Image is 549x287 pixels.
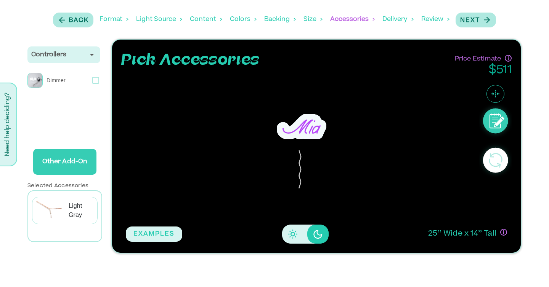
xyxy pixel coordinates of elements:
p: Selected Accessories [27,182,89,190]
div: Accessories [330,8,375,31]
div: Controllers [31,50,96,59]
div: Backing [264,8,296,31]
div: Format [100,8,128,31]
div: Delivery [382,8,414,31]
div: Size [303,8,323,31]
div: Content [190,8,222,31]
img: 655ea8ea-0882-4b65-83a1-3e6b4f58ace9-LEDdimmers-small.gif [27,73,43,88]
p: $ 511 [455,64,512,77]
button: Next [456,13,496,27]
div: Have questions about pricing or just need a human touch? Go through the process and submit an inq... [505,55,512,62]
p: Light Gray [69,201,93,220]
p: Price Estimate [455,53,501,64]
p: Back [69,16,89,25]
div: Disabled elevation buttons [282,225,329,244]
p: Other Add-On [36,151,94,172]
iframe: Chat Widget [511,250,549,287]
div: Mia [272,110,330,151]
div: Light Source [136,8,182,31]
div: Colors [230,8,257,31]
p: Next [460,16,480,25]
p: 25 ’’ Wide x 14 ’’ Tall [428,229,496,240]
p: Dimmer [43,73,91,88]
div: If you have questions about size, or if you can’t design exactly what you want here, no worries! ... [500,229,507,236]
button: EXAMPLES [126,226,182,242]
p: Pick Accessories [121,49,260,72]
button: Other Add-On [33,149,97,175]
div: Review [421,8,449,31]
button: Back [53,13,93,27]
